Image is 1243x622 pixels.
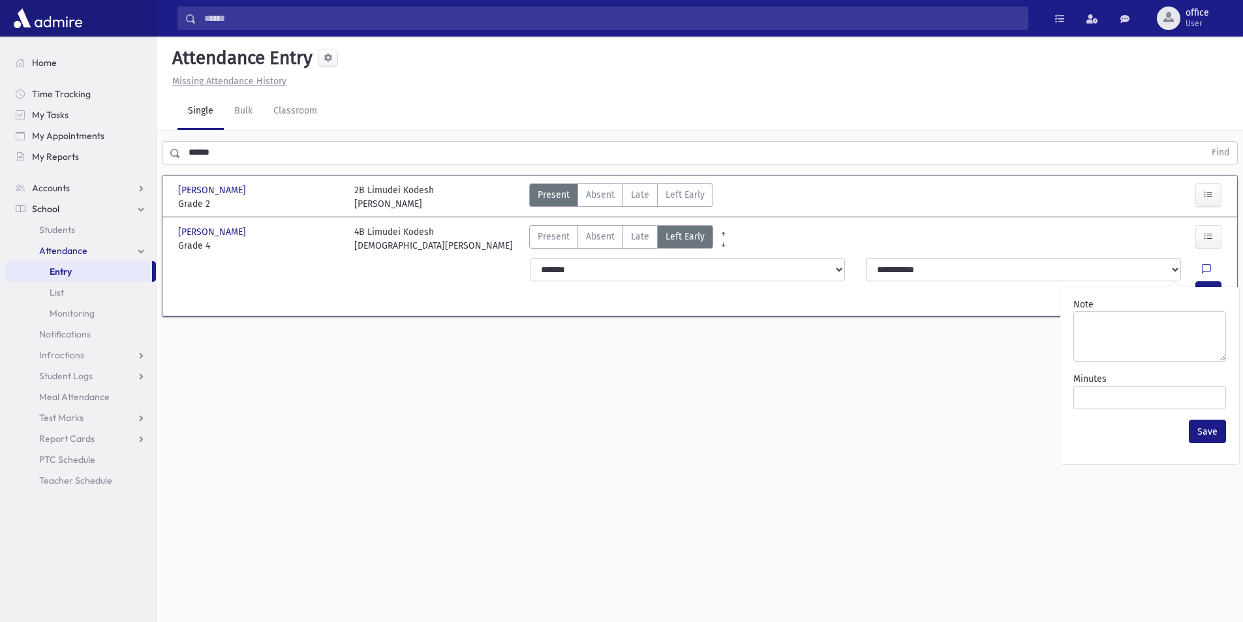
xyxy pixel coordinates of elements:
span: Late [631,188,649,202]
a: My Reports [5,146,156,167]
span: Report Cards [39,433,95,444]
a: Students [5,219,156,240]
a: My Tasks [5,104,156,125]
span: Monitoring [50,307,95,319]
span: Late [631,230,649,243]
a: Accounts [5,178,156,198]
span: Infractions [39,349,84,361]
div: AttTypes [529,183,713,211]
img: AdmirePro [10,5,85,31]
a: Time Tracking [5,84,156,104]
div: 4B Limudei Kodesh [DEMOGRAPHIC_DATA][PERSON_NAME] [354,225,513,253]
span: Time Tracking [32,88,91,100]
span: Notifications [39,328,91,340]
div: 2B Limudei Kodesh [PERSON_NAME] [354,183,434,211]
h5: Attendance Entry [167,47,313,69]
a: My Appointments [5,125,156,146]
span: Home [32,57,57,69]
a: Monitoring [5,303,156,324]
a: Home [5,52,156,73]
span: Absent [586,230,615,243]
a: Report Cards [5,428,156,449]
span: [PERSON_NAME] [178,225,249,239]
a: List [5,282,156,303]
label: Note [1073,298,1094,311]
span: Grade 4 [178,239,341,253]
a: School [5,198,156,219]
span: My Reports [32,151,79,163]
a: Test Marks [5,407,156,428]
span: Present [538,230,570,243]
span: Left Early [666,188,705,202]
a: Meal Attendance [5,386,156,407]
a: Notifications [5,324,156,345]
span: Present [538,188,570,202]
span: Left Early [666,230,705,243]
u: Missing Attendance History [172,76,286,87]
span: Absent [586,188,615,202]
a: Single [177,93,224,130]
a: Entry [5,261,152,282]
div: AttTypes [529,225,713,253]
span: office [1186,8,1209,18]
span: Meal Attendance [39,391,110,403]
span: Entry [50,266,72,277]
span: Accounts [32,182,70,194]
a: Student Logs [5,365,156,386]
span: Students [39,224,75,236]
span: Teacher Schedule [39,474,112,486]
a: Missing Attendance History [167,76,286,87]
span: Attendance [39,245,87,257]
span: PTC Schedule [39,454,95,465]
span: School [32,203,59,215]
span: Grade 2 [178,197,341,211]
span: User [1186,18,1209,29]
button: Find [1204,142,1237,164]
label: Minutes [1073,372,1107,386]
a: Classroom [263,93,328,130]
span: Test Marks [39,412,84,424]
span: My Appointments [32,130,104,142]
button: Save [1189,420,1226,443]
a: PTC Schedule [5,449,156,470]
a: Attendance [5,240,156,261]
span: My Tasks [32,109,69,121]
span: List [50,287,64,298]
a: Bulk [224,93,263,130]
span: Student Logs [39,370,93,382]
a: Infractions [5,345,156,365]
span: [PERSON_NAME] [178,183,249,197]
a: Teacher Schedule [5,470,156,491]
input: Search [196,7,1028,30]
